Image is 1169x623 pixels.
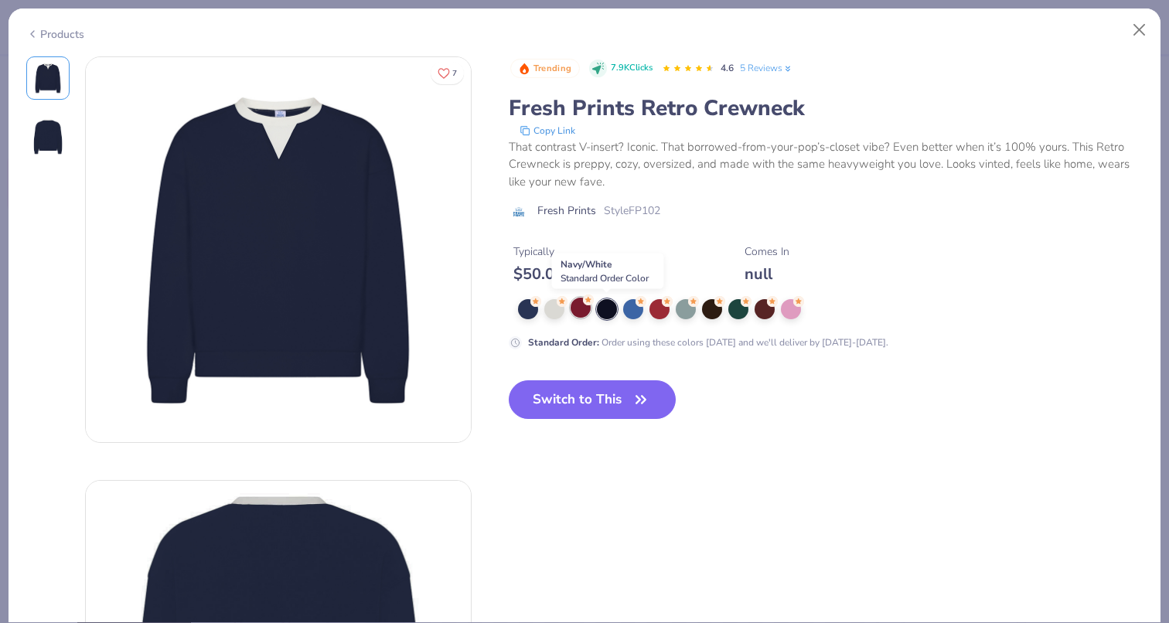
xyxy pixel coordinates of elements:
[662,56,714,81] div: 4.6 Stars
[510,59,580,79] button: Badge Button
[513,264,640,284] div: $ 50.00 - $ 58.00
[528,335,888,349] div: Order using these colors [DATE] and we'll deliver by [DATE]-[DATE].
[537,203,596,219] span: Fresh Prints
[431,62,464,84] button: Like
[533,64,571,73] span: Trending
[452,70,457,77] span: 7
[509,206,530,218] img: brand logo
[509,94,1143,123] div: Fresh Prints Retro Crewneck
[721,62,734,74] span: 4.6
[528,336,599,349] strong: Standard Order :
[745,243,789,260] div: Comes In
[552,254,664,289] div: Navy/White
[513,243,640,260] div: Typically
[1125,15,1154,45] button: Close
[611,62,653,75] span: 7.9K Clicks
[29,60,66,97] img: Front
[515,123,580,138] button: copy to clipboard
[509,138,1143,191] div: That contrast V-insert? Iconic. That borrowed-from-your-pop’s-closet vibe? Even better when it’s ...
[561,272,649,284] span: Standard Order Color
[509,380,677,419] button: Switch to This
[29,118,66,155] img: Back
[604,203,660,219] span: Style FP102
[518,63,530,75] img: Trending sort
[745,264,789,284] div: null
[26,26,84,43] div: Products
[86,57,471,442] img: Front
[740,61,793,75] a: 5 Reviews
